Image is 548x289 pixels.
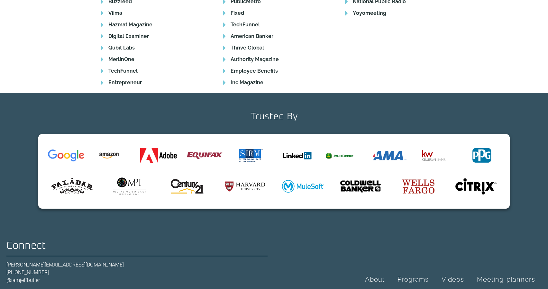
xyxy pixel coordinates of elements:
[391,272,435,287] a: Programs
[231,33,273,39] b: American Banker
[216,44,332,52] a: Thrive Global
[435,272,470,287] a: Videos
[353,10,386,16] b: Yoyomeeting
[108,45,135,51] b: Qubit Labs
[6,277,40,283] a: @iamjeffbutler
[231,56,279,62] b: Authority Magazine
[94,9,210,17] a: Viima
[108,10,122,16] b: Viima
[94,32,210,40] a: Digital Examiner
[6,241,268,251] h2: Connect
[6,262,124,268] a: [PERSON_NAME][EMAIL_ADDRESS][DOMAIN_NAME]
[94,56,210,63] a: MerlinOne
[216,79,332,86] a: Inc Magazine
[108,68,138,74] b: TechFunnel
[338,9,454,17] a: Yoyomeeting
[216,9,332,17] a: Fixed
[231,79,263,86] b: Inc Magazine
[94,67,210,75] a: TechFunnel
[216,56,332,63] a: Authority Magazine
[94,21,210,29] a: Hazmat Magazine
[216,67,332,75] a: Employee Benefits
[216,21,332,29] a: TechFunnel
[108,22,152,28] b: Hazmat Magazine
[231,45,264,51] b: Thrive Global
[6,269,49,275] a: [PHONE_NUMBER]
[231,10,244,16] b: Fixed
[251,112,298,121] h2: Trusted By
[108,79,142,86] b: Entrepreneur
[108,33,149,39] b: Digital Examiner
[470,272,542,287] a: Meeting planners
[231,22,260,28] b: TechFunnel
[94,79,210,86] a: Entrepreneur
[231,68,278,74] b: Employee Benefits
[359,272,391,287] a: About
[108,56,134,62] b: MerlinOne
[94,44,210,52] a: Qubit Labs
[216,32,332,40] a: American Banker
